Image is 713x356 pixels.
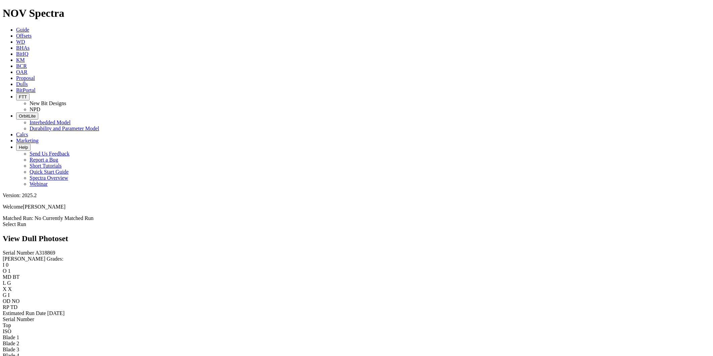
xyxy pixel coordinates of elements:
span: [PERSON_NAME] [23,204,65,210]
button: FTT [16,93,30,100]
a: BCR [16,63,27,69]
a: OAR [16,69,28,75]
a: Dulls [16,81,28,87]
span: 0 [6,262,8,268]
span: X [8,286,12,292]
h1: NOV Spectra [3,7,710,19]
span: NO [12,298,19,304]
span: OrbitLite [19,114,36,119]
label: RP [3,304,9,310]
span: A318869 [35,250,55,256]
span: Blade 2 [3,341,19,346]
a: Calcs [16,132,28,137]
a: Proposal [16,75,35,81]
span: BT [13,274,19,280]
span: [DATE] [47,310,65,316]
a: Interbedded Model [30,120,70,125]
a: Offsets [16,33,32,39]
span: 1 [8,268,11,274]
span: Blade 3 [3,347,19,352]
button: OrbitLite [16,113,38,120]
a: Short Tutorials [30,163,62,169]
span: Top [3,322,11,328]
a: WD [16,39,25,45]
a: Guide [16,27,29,33]
a: Select Run [3,221,26,227]
label: O [3,268,7,274]
label: L [3,280,6,286]
span: TD [10,304,17,310]
a: Report a Bug [30,157,58,163]
a: NPD [30,106,40,112]
label: OD [3,298,10,304]
p: Welcome [3,204,710,210]
label: I [3,262,4,268]
label: X [3,286,7,292]
a: KM [16,57,25,63]
a: Durability and Parameter Model [30,126,99,131]
a: BitPortal [16,87,36,93]
span: No Currently Matched Run [35,215,94,221]
a: Quick Start Guide [30,169,68,175]
span: Blade 1 [3,335,19,340]
a: Webinar [30,181,48,187]
a: Marketing [16,138,39,143]
label: Estimated Run Date [3,310,46,316]
span: ISO [3,328,11,334]
a: BHAs [16,45,30,51]
span: I [8,292,10,298]
label: MD [3,274,11,280]
span: Matched Run: [3,215,33,221]
span: FTT [19,94,27,99]
a: New Bit Designs [30,100,66,106]
a: BitIQ [16,51,28,57]
button: Help [16,144,31,151]
span: G [7,280,11,286]
span: Serial Number [3,316,34,322]
span: Help [19,145,28,150]
h2: View Dull Photoset [3,234,710,243]
label: Serial Number [3,250,34,256]
a: Send Us Feedback [30,151,69,157]
div: [PERSON_NAME] Grades: [3,256,710,262]
a: Spectra Overview [30,175,68,181]
label: G [3,292,7,298]
div: Version: 2025.2 [3,192,710,198]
